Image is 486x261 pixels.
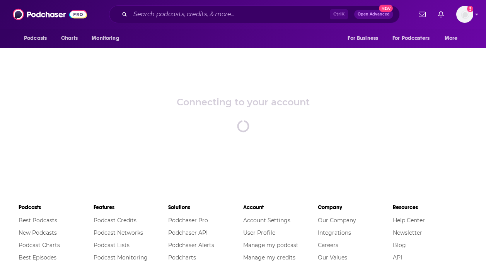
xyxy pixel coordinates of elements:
[387,31,441,46] button: open menu
[392,33,430,44] span: For Podcasters
[393,201,468,214] li: Resources
[168,254,196,261] a: Podcharts
[168,242,214,249] a: Podchaser Alerts
[456,6,473,23] span: Logged in as nshort92
[86,31,129,46] button: open menu
[243,242,298,249] a: Manage my podcast
[61,33,78,44] span: Charts
[318,254,347,261] a: Our Values
[416,8,429,21] a: Show notifications dropdown
[330,9,348,19] span: Ctrl K
[435,8,447,21] a: Show notifications dropdown
[19,201,94,214] li: Podcasts
[168,201,243,214] li: Solutions
[168,217,208,224] a: Podchaser Pro
[354,10,393,19] button: Open AdvancedNew
[393,217,425,224] a: Help Center
[379,5,393,12] span: New
[393,254,402,261] a: API
[445,33,458,44] span: More
[318,201,393,214] li: Company
[19,217,57,224] a: Best Podcasts
[19,254,56,261] a: Best Episodes
[94,201,169,214] li: Features
[348,33,378,44] span: For Business
[318,217,356,224] a: Our Company
[342,31,388,46] button: open menu
[243,229,275,236] a: User Profile
[456,6,473,23] button: Show profile menu
[243,217,290,224] a: Account Settings
[19,242,60,249] a: Podcast Charts
[92,33,119,44] span: Monitoring
[243,201,318,214] li: Account
[19,31,57,46] button: open menu
[358,12,390,16] span: Open Advanced
[94,229,143,236] a: Podcast Networks
[456,6,473,23] img: User Profile
[168,229,208,236] a: Podchaser API
[94,217,136,224] a: Podcast Credits
[393,229,422,236] a: Newsletter
[243,254,295,261] a: Manage my credits
[94,242,130,249] a: Podcast Lists
[177,96,310,108] div: Connecting to your account
[19,229,57,236] a: New Podcasts
[24,33,47,44] span: Podcasts
[56,31,82,46] a: Charts
[13,7,87,22] img: Podchaser - Follow, Share and Rate Podcasts
[94,254,148,261] a: Podcast Monitoring
[318,229,351,236] a: Integrations
[393,242,406,249] a: Blog
[109,5,400,23] div: Search podcasts, credits, & more...
[318,242,338,249] a: Careers
[467,6,473,12] svg: Add a profile image
[130,8,330,21] input: Search podcasts, credits, & more...
[439,31,467,46] button: open menu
